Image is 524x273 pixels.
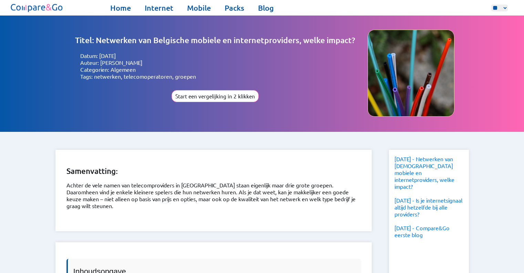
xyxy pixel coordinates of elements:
[368,30,454,117] img: Image representing the company
[258,3,274,13] a: Blog
[172,87,259,102] a: Start een vergelijking in 2 klikken
[80,66,355,73] li: Categorien: Algemeen
[225,3,244,13] a: Packs
[394,224,450,238] a: [DATE] - Compare&Go eerste blog
[9,2,65,14] img: Logo of Compare&Go
[80,52,355,59] li: Datum: [DATE]
[187,3,211,13] a: Mobile
[80,59,355,66] li: Auteur: [PERSON_NAME]
[66,182,361,209] p: Achter de vele namen van telecomproviders in [GEOGRAPHIC_DATA] staan eigenlijk maar drie grote gr...
[394,197,462,217] a: [DATE] - Is je internetsignaal altijd hetzelfde bij alle providers?
[394,155,454,190] a: [DATE] - Netwerken van [DEMOGRAPHIC_DATA] mobiele en internetproviders, welke impact?
[75,35,355,45] h1: Titel: Netwerken van Belgische mobiele en internetproviders, welke impact?
[145,3,173,13] a: Internet
[110,3,131,13] a: Home
[172,90,259,102] button: Start een vergelijking in 2 klikken
[80,73,355,80] li: Tags: netwerken, telecomoperatoren, groepen
[66,166,361,176] h2: Samenvatting:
